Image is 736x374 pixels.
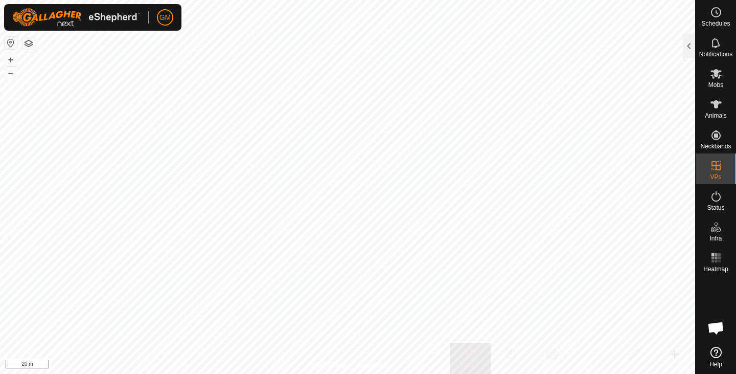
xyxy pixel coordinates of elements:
a: Help [696,343,736,371]
span: Neckbands [700,143,731,149]
span: Schedules [701,20,730,27]
button: Map Layers [22,37,35,50]
a: Privacy Policy [307,361,346,370]
span: Heatmap [703,266,728,272]
span: Help [709,361,722,367]
a: Contact Us [358,361,388,370]
span: Mobs [708,82,723,88]
span: Animals [705,113,727,119]
div: Open chat [701,313,731,343]
span: Status [707,205,724,211]
img: Gallagher Logo [12,8,140,27]
button: + [5,54,17,66]
span: VPs [710,174,721,180]
span: Notifications [699,51,732,57]
span: GM [159,12,171,23]
button: – [5,67,17,79]
button: Reset Map [5,37,17,49]
span: Infra [709,235,722,241]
